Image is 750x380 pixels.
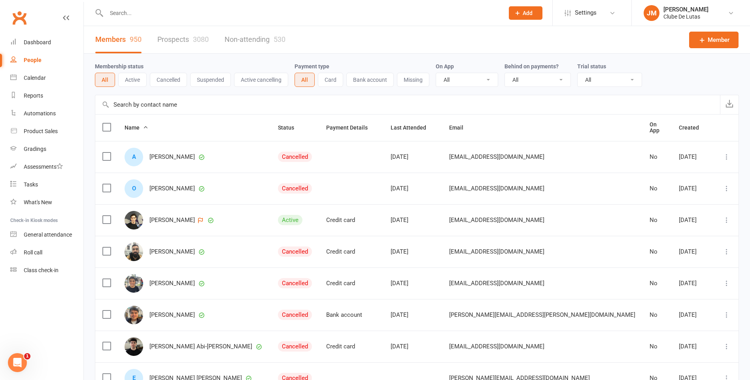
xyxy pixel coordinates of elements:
a: Prospects3080 [157,26,209,53]
input: Search by contact name [95,95,720,114]
button: Add [509,6,542,20]
label: Behind on payments? [504,63,559,70]
a: Tasks [10,176,83,194]
span: Settings [575,4,597,22]
span: [PERSON_NAME] Abi-[PERSON_NAME] [149,343,252,350]
button: Card [318,73,343,87]
div: 3080 [193,35,209,43]
div: Cancelled [278,310,312,320]
div: Cancelled [278,341,312,352]
div: Reports [24,92,43,99]
div: [DATE] [391,312,435,318]
div: [DATE] [391,343,435,350]
a: Calendar [10,69,83,87]
span: Last Attended [391,124,435,131]
a: Members950 [95,26,142,53]
div: Tasks [24,181,38,188]
img: Jordan [125,211,143,230]
span: Created [679,124,708,131]
span: [PERSON_NAME] [149,185,195,192]
div: People [24,57,42,63]
span: [PERSON_NAME] [149,154,195,160]
div: 530 [274,35,285,43]
img: David [125,337,143,356]
div: [DATE] [391,185,435,192]
span: [PERSON_NAME] [149,248,195,255]
div: Assessments [24,164,63,170]
a: Non-attending530 [225,26,285,53]
div: Omar [125,179,143,198]
div: [DATE] [679,154,708,160]
span: [PERSON_NAME][EMAIL_ADDRESS][PERSON_NAME][DOMAIN_NAME] [449,307,635,322]
div: [DATE] [679,217,708,224]
div: [DATE] [391,217,435,224]
span: Member [708,35,729,45]
div: Credit card [326,248,376,255]
label: Payment type [295,63,329,70]
a: Assessments [10,158,83,176]
div: [DATE] [391,248,435,255]
button: Created [679,123,708,132]
a: Clubworx [9,8,29,28]
div: Dashboard [24,39,51,45]
button: Bank account [346,73,394,87]
a: Roll call [10,244,83,261]
a: What's New [10,194,83,211]
div: No [650,185,665,192]
div: Active [278,215,302,225]
button: Name [125,123,148,132]
div: Product Sales [24,128,58,134]
div: [DATE] [679,343,708,350]
span: Status [278,124,303,131]
label: Membership status [95,63,144,70]
div: Bank account [326,312,376,318]
div: Cancelled [278,278,312,288]
img: Sean Michael [125,306,143,324]
th: On App [642,115,672,141]
div: No [650,217,665,224]
a: Dashboard [10,34,83,51]
div: No [650,343,665,350]
label: On App [436,63,454,70]
div: General attendance [24,231,72,238]
div: [DATE] [679,248,708,255]
span: [EMAIL_ADDRESS][DOMAIN_NAME] [449,276,544,291]
a: Member [689,32,739,48]
span: 1 [24,353,30,359]
span: Name [125,124,148,131]
div: Gradings [24,146,46,152]
input: Search... [104,8,499,19]
div: Credit card [326,280,376,287]
a: Reports [10,87,83,105]
button: Suspended [190,73,231,87]
button: All [295,73,315,87]
div: No [650,312,665,318]
span: [EMAIL_ADDRESS][DOMAIN_NAME] [449,244,544,259]
span: [PERSON_NAME] [149,312,195,318]
div: No [650,154,665,160]
span: [PERSON_NAME] [149,280,195,287]
div: Cancelled [278,183,312,194]
div: Roll call [24,249,42,256]
div: Automations [24,110,56,117]
a: Automations [10,105,83,122]
div: [DATE] [679,312,708,318]
a: Class kiosk mode [10,261,83,279]
span: [EMAIL_ADDRESS][DOMAIN_NAME] [449,181,544,196]
button: Active [118,73,147,87]
button: Missing [397,73,429,87]
span: Payment Details [326,124,376,131]
div: Credit card [326,343,376,350]
div: [DATE] [679,185,708,192]
button: Email [449,123,472,132]
span: Email [449,124,472,131]
span: [EMAIL_ADDRESS][DOMAIN_NAME] [449,339,544,354]
div: Class check-in [24,267,59,273]
button: Status [278,123,303,132]
span: Add [523,10,533,16]
button: Active cancelling [234,73,288,87]
div: Clube De Lutas [663,13,708,20]
a: General attendance kiosk mode [10,226,83,244]
div: No [650,248,665,255]
div: [DATE] [391,280,435,287]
